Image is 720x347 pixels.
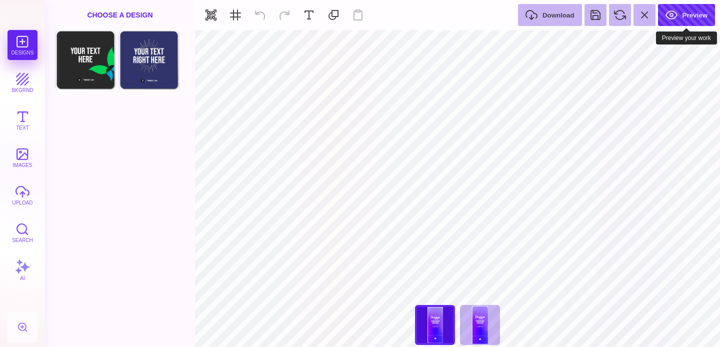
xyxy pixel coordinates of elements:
button: upload [7,180,37,210]
button: bkgrnd [7,67,37,97]
button: Download [518,4,582,26]
button: AI [7,255,37,285]
button: Search [7,217,37,247]
button: Text [7,105,37,135]
button: images [7,142,37,172]
button: Preview [658,4,715,26]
